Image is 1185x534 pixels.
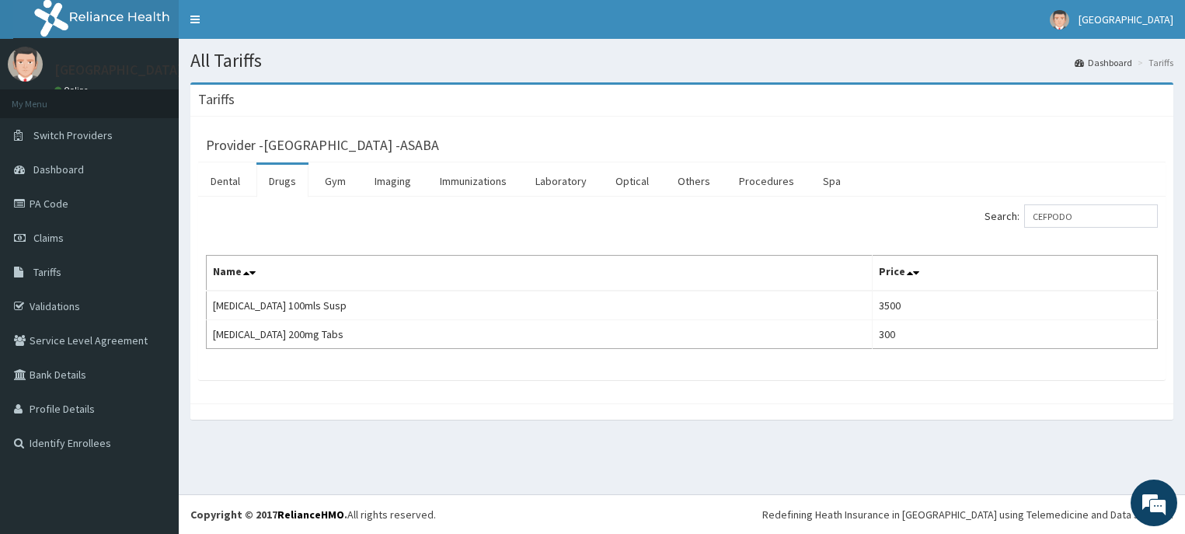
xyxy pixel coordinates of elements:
[207,320,873,349] td: [MEDICAL_DATA] 200mg Tabs
[207,256,873,291] th: Name
[1024,204,1158,228] input: Search:
[54,85,92,96] a: Online
[33,128,113,142] span: Switch Providers
[1075,56,1132,69] a: Dashboard
[1079,12,1173,26] span: [GEOGRAPHIC_DATA]
[190,51,1173,71] h1: All Tariffs
[198,92,235,106] h3: Tariffs
[179,494,1185,534] footer: All rights reserved.
[1050,10,1069,30] img: User Image
[427,165,519,197] a: Immunizations
[523,165,599,197] a: Laboratory
[198,165,253,197] a: Dental
[362,165,423,197] a: Imaging
[1134,56,1173,69] li: Tariffs
[277,508,344,522] a: RelianceHMO
[727,165,807,197] a: Procedures
[8,47,43,82] img: User Image
[872,291,1157,320] td: 3500
[665,165,723,197] a: Others
[33,231,64,245] span: Claims
[190,508,347,522] strong: Copyright © 2017 .
[872,256,1157,291] th: Price
[206,138,439,152] h3: Provider - [GEOGRAPHIC_DATA] -ASABA
[207,291,873,320] td: [MEDICAL_DATA] 100mls Susp
[985,204,1158,228] label: Search:
[54,63,183,77] p: [GEOGRAPHIC_DATA]
[33,265,61,279] span: Tariffs
[312,165,358,197] a: Gym
[33,162,84,176] span: Dashboard
[872,320,1157,349] td: 300
[810,165,853,197] a: Spa
[256,165,308,197] a: Drugs
[603,165,661,197] a: Optical
[762,507,1173,522] div: Redefining Heath Insurance in [GEOGRAPHIC_DATA] using Telemedicine and Data Science!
